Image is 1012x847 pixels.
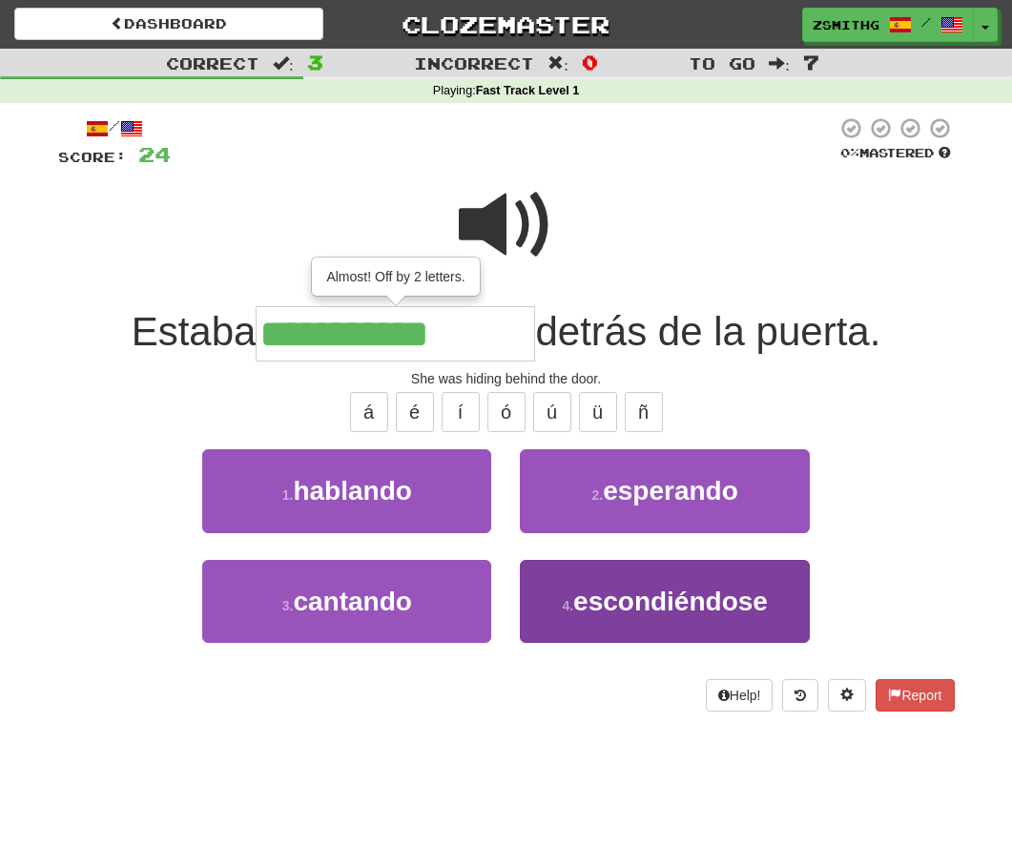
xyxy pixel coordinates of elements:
small: 4 . [562,598,573,613]
small: 2 . [592,487,604,503]
span: 0 [582,51,598,73]
button: ü [579,392,617,432]
strong: Fast Track Level 1 [476,84,580,97]
a: zsmithg / [802,8,974,42]
button: á [350,392,388,432]
span: Estaba [132,309,257,354]
span: detrás de la puerta. [535,309,880,354]
small: 1 . [282,487,294,503]
button: 1.hablando [202,449,491,532]
span: Incorrect [414,53,534,72]
button: í [442,392,480,432]
small: 3 . [282,598,294,613]
span: 24 [138,142,171,166]
span: 7 [803,51,819,73]
span: hablando [293,476,411,506]
button: é [396,392,434,432]
button: Report [876,679,954,712]
span: 3 [307,51,323,73]
span: esperando [603,476,738,506]
span: / [921,15,931,29]
button: ú [533,392,571,432]
button: ñ [625,392,663,432]
button: 4.escondiéndose [520,560,809,643]
div: Mastered [836,145,955,162]
span: cantando [293,587,411,616]
span: escondiéndose [573,587,768,616]
span: zsmithg [813,16,879,33]
span: : [547,55,568,72]
span: Almost! Off by 2 letters. [326,269,465,284]
button: Round history (alt+y) [782,679,818,712]
button: Help! [706,679,774,712]
a: Dashboard [14,8,323,40]
span: Correct [166,53,259,72]
button: 3.cantando [202,560,491,643]
button: ó [487,392,526,432]
div: / [58,116,171,140]
a: Clozemaster [352,8,661,41]
span: : [273,55,294,72]
span: Score: [58,149,127,165]
span: 0 % [840,145,859,160]
div: She was hiding behind the door. [58,369,955,388]
button: 2.esperando [520,449,809,532]
span: : [769,55,790,72]
span: To go [689,53,755,72]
